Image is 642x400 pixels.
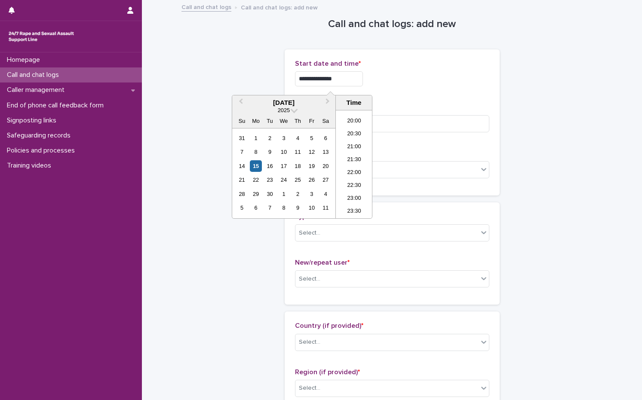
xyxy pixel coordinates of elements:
[306,146,317,158] div: Choose Friday, September 12th, 2025
[306,188,317,200] div: Choose Friday, October 3rd, 2025
[236,174,248,186] div: Choose Sunday, September 21st, 2025
[322,96,335,110] button: Next Month
[250,160,261,172] div: Choose Monday, September 15th, 2025
[241,2,318,12] p: Call and chat logs: add new
[250,146,261,158] div: Choose Monday, September 8th, 2025
[236,188,248,200] div: Choose Sunday, September 28th, 2025
[320,132,332,144] div: Choose Saturday, September 6th, 2025
[3,147,82,155] p: Policies and processes
[264,146,276,158] div: Choose Tuesday, September 9th, 2025
[236,146,248,158] div: Choose Sunday, September 7th, 2025
[336,192,372,205] li: 23:00
[306,115,317,127] div: Fr
[292,160,304,172] div: Choose Thursday, September 18th, 2025
[250,132,261,144] div: Choose Monday, September 1st, 2025
[292,202,304,214] div: Choose Thursday, October 9th, 2025
[236,160,248,172] div: Choose Sunday, September 14th, 2025
[264,174,276,186] div: Choose Tuesday, September 23rd, 2025
[264,188,276,200] div: Choose Tuesday, September 30th, 2025
[320,174,332,186] div: Choose Saturday, September 27th, 2025
[232,99,335,107] div: [DATE]
[292,146,304,158] div: Choose Thursday, September 11th, 2025
[295,369,360,376] span: Region (if provided)
[278,202,289,214] div: Choose Wednesday, October 8th, 2025
[3,131,77,140] p: Safeguarding records
[295,60,361,67] span: Start date and time
[320,160,332,172] div: Choose Saturday, September 20th, 2025
[3,56,47,64] p: Homepage
[7,28,76,45] img: rhQMoQhaT3yELyF149Cw
[306,132,317,144] div: Choose Friday, September 5th, 2025
[295,259,350,266] span: New/repeat user
[292,132,304,144] div: Choose Thursday, September 4th, 2025
[292,115,304,127] div: Th
[336,128,372,141] li: 20:30
[299,384,320,393] div: Select...
[292,174,304,186] div: Choose Thursday, September 25th, 2025
[250,174,261,186] div: Choose Monday, September 22nd, 2025
[3,71,66,79] p: Call and chat logs
[299,229,320,238] div: Select...
[236,132,248,144] div: Choose Sunday, August 31st, 2025
[336,167,372,180] li: 22:00
[285,18,500,31] h1: Call and chat logs: add new
[306,160,317,172] div: Choose Friday, September 19th, 2025
[250,202,261,214] div: Choose Monday, October 6th, 2025
[3,116,63,125] p: Signposting links
[250,188,261,200] div: Choose Monday, September 29th, 2025
[3,101,111,110] p: End of phone call feedback form
[299,338,320,347] div: Select...
[278,107,290,113] span: 2025
[336,154,372,167] li: 21:30
[320,188,332,200] div: Choose Saturday, October 4th, 2025
[278,174,289,186] div: Choose Wednesday, September 24th, 2025
[278,132,289,144] div: Choose Wednesday, September 3rd, 2025
[299,275,320,284] div: Select...
[295,322,363,329] span: Country (if provided)
[306,174,317,186] div: Choose Friday, September 26th, 2025
[236,115,248,127] div: Su
[264,115,276,127] div: Tu
[278,188,289,200] div: Choose Wednesday, October 1st, 2025
[250,115,261,127] div: Mo
[338,99,370,107] div: Time
[3,162,58,170] p: Training videos
[3,86,71,94] p: Caller management
[336,205,372,218] li: 23:30
[235,131,332,215] div: month 2025-09
[181,2,231,12] a: Call and chat logs
[264,160,276,172] div: Choose Tuesday, September 16th, 2025
[233,96,247,110] button: Previous Month
[278,115,289,127] div: We
[278,160,289,172] div: Choose Wednesday, September 17th, 2025
[320,115,332,127] div: Sa
[336,180,372,192] li: 22:30
[336,115,372,128] li: 20:00
[264,202,276,214] div: Choose Tuesday, October 7th, 2025
[306,202,317,214] div: Choose Friday, October 10th, 2025
[320,202,332,214] div: Choose Saturday, October 11th, 2025
[292,188,304,200] div: Choose Thursday, October 2nd, 2025
[264,132,276,144] div: Choose Tuesday, September 2nd, 2025
[236,202,248,214] div: Choose Sunday, October 5th, 2025
[320,146,332,158] div: Choose Saturday, September 13th, 2025
[336,141,372,154] li: 21:00
[278,146,289,158] div: Choose Wednesday, September 10th, 2025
